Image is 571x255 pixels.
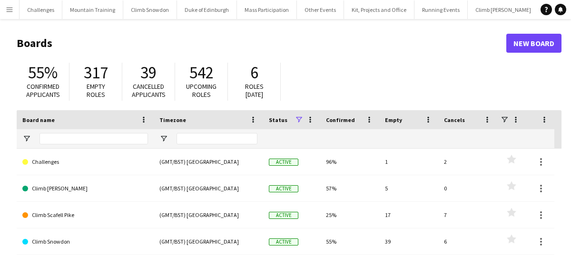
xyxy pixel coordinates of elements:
[237,0,297,19] button: Mass Participation
[22,149,148,175] a: Challenges
[250,62,258,83] span: 6
[189,62,214,83] span: 542
[379,149,438,175] div: 1
[26,82,60,99] span: Confirmed applicants
[269,159,298,166] span: Active
[320,149,379,175] div: 96%
[132,82,166,99] span: Cancelled applicants
[186,82,217,99] span: Upcoming roles
[468,0,539,19] button: Climb [PERSON_NAME]
[320,228,379,255] div: 55%
[17,36,506,50] h1: Boards
[379,202,438,228] div: 17
[84,62,108,83] span: 317
[177,0,237,19] button: Duke of Edinburgh
[22,134,31,143] button: Open Filter Menu
[297,0,344,19] button: Other Events
[87,82,105,99] span: Empty roles
[159,116,186,123] span: Timezone
[154,149,263,175] div: (GMT/BST) [GEOGRAPHIC_DATA]
[22,202,148,228] a: Climb Scafell Pike
[269,116,287,123] span: Status
[269,212,298,219] span: Active
[22,228,148,255] a: Climb Snowdon
[414,0,468,19] button: Running Events
[438,202,497,228] div: 7
[438,228,497,255] div: 6
[379,228,438,255] div: 39
[22,116,55,123] span: Board name
[269,238,298,246] span: Active
[320,175,379,201] div: 57%
[140,62,157,83] span: 39
[22,175,148,202] a: Climb [PERSON_NAME]
[269,185,298,192] span: Active
[326,116,355,123] span: Confirmed
[159,134,168,143] button: Open Filter Menu
[154,175,263,201] div: (GMT/BST) [GEOGRAPHIC_DATA]
[438,149,497,175] div: 2
[506,34,561,53] a: New Board
[154,228,263,255] div: (GMT/BST) [GEOGRAPHIC_DATA]
[245,82,264,99] span: Roles [DATE]
[39,133,148,144] input: Board name Filter Input
[28,62,58,83] span: 55%
[177,133,257,144] input: Timezone Filter Input
[444,116,465,123] span: Cancels
[20,0,62,19] button: Challenges
[62,0,123,19] button: Mountain Training
[154,202,263,228] div: (GMT/BST) [GEOGRAPHIC_DATA]
[123,0,177,19] button: Climb Snowdon
[438,175,497,201] div: 0
[320,202,379,228] div: 25%
[344,0,414,19] button: Kit, Projects and Office
[379,175,438,201] div: 5
[385,116,402,123] span: Empty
